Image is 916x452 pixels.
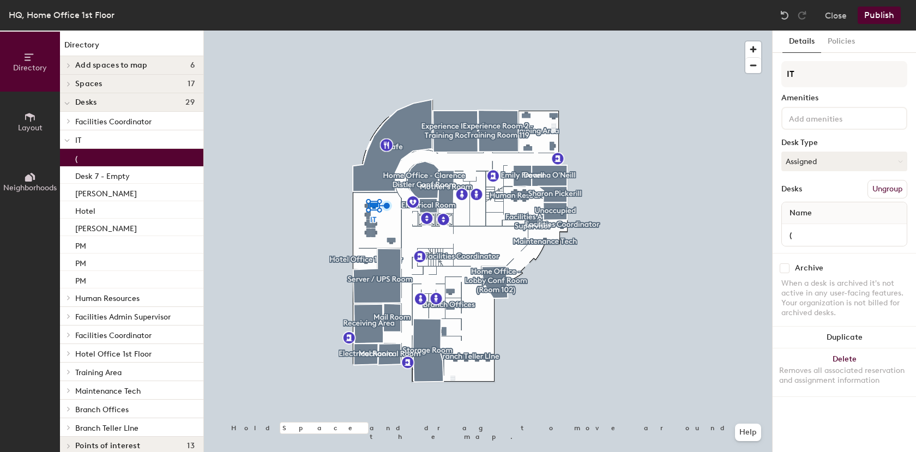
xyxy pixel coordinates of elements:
[75,168,130,181] p: Desk 7 - Empty
[781,138,907,147] div: Desk Type
[75,405,129,414] span: Branch Offices
[60,39,203,56] h1: Directory
[821,31,861,53] button: Policies
[795,264,823,273] div: Archive
[18,123,43,132] span: Layout
[188,80,195,88] span: 17
[781,279,907,318] div: When a desk is archived it's not active in any user-facing features. Your organization is not bil...
[9,8,114,22] div: HQ, Home Office 1st Floor
[190,61,195,70] span: 6
[825,7,847,24] button: Close
[75,256,86,268] p: PM
[75,186,137,198] p: [PERSON_NAME]
[75,117,152,126] span: Facilities Coordinator
[185,98,195,107] span: 29
[75,238,86,251] p: PM
[75,80,103,88] span: Spaces
[187,442,195,450] span: 13
[75,312,171,322] span: Facilities Admin Supervisor
[784,203,817,223] span: Name
[735,424,761,441] button: Help
[784,227,905,243] input: Unnamed desk
[75,151,77,164] p: (
[75,331,152,340] span: Facilities Coordinator
[75,273,86,286] p: PM
[773,348,916,396] button: DeleteRemoves all associated reservation and assignment information
[782,31,821,53] button: Details
[867,180,907,198] button: Ungroup
[75,424,138,433] span: Branch Teller LIne
[75,136,81,145] span: IT
[3,183,57,192] span: Neighborhoods
[781,152,907,171] button: Assigned
[858,7,901,24] button: Publish
[75,368,122,377] span: Training Area
[781,94,907,103] div: Amenities
[75,294,140,303] span: Human Resources
[75,203,95,216] p: Hotel
[779,366,909,385] div: Removes all associated reservation and assignment information
[75,442,140,450] span: Points of interest
[797,10,807,21] img: Redo
[75,221,137,233] p: [PERSON_NAME]
[75,98,97,107] span: Desks
[773,327,916,348] button: Duplicate
[787,111,885,124] input: Add amenities
[779,10,790,21] img: Undo
[13,63,47,73] span: Directory
[781,185,802,194] div: Desks
[75,61,148,70] span: Add spaces to map
[75,349,152,359] span: Hotel Office 1st Floor
[75,387,141,396] span: Maintenance Tech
